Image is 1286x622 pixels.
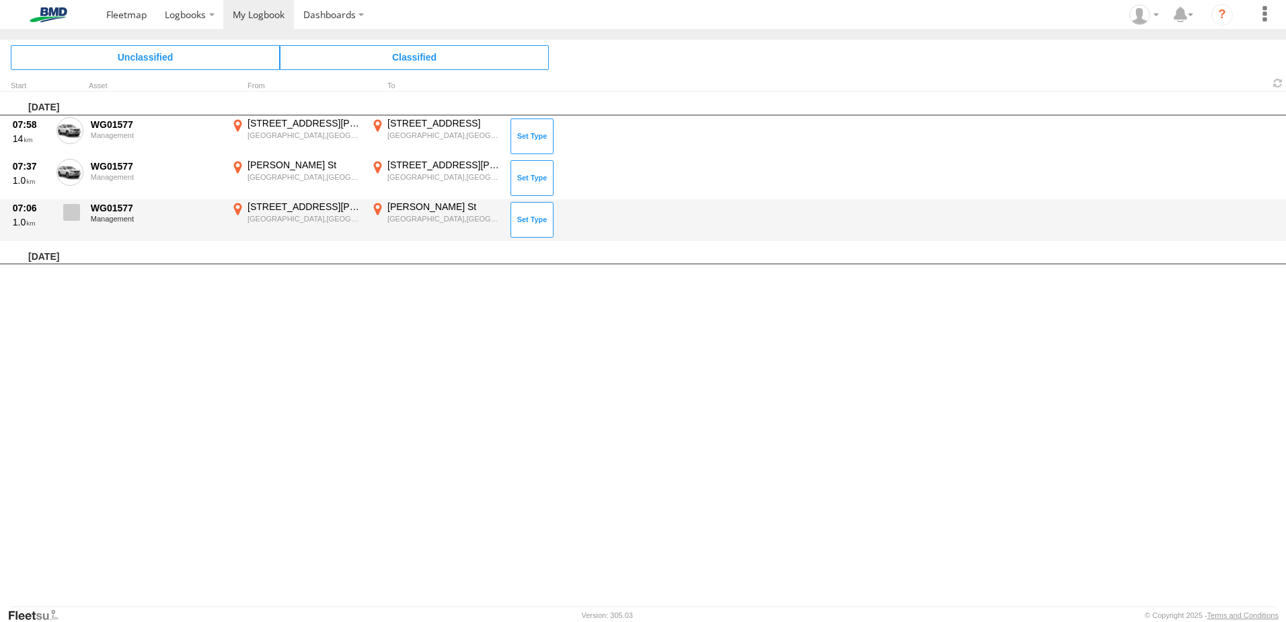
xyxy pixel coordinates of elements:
[91,202,221,214] div: WG01577
[11,83,51,90] div: Click to Sort
[510,202,554,237] button: Click to Set
[248,117,361,129] div: [STREET_ADDRESS][PERSON_NAME]
[13,7,83,22] img: bmd-logo.svg
[229,117,363,156] label: Click to View Event Location
[248,172,361,182] div: [GEOGRAPHIC_DATA],[GEOGRAPHIC_DATA]
[248,159,361,171] div: [PERSON_NAME] St
[248,131,361,140] div: [GEOGRAPHIC_DATA],[GEOGRAPHIC_DATA]
[387,131,501,140] div: [GEOGRAPHIC_DATA],[GEOGRAPHIC_DATA]
[229,201,363,240] label: Click to View Event Location
[13,202,49,214] div: 07:06
[510,160,554,195] button: Click to Set
[229,159,363,198] label: Click to View Event Location
[369,201,503,240] label: Click to View Event Location
[13,133,49,145] div: 14
[387,201,501,213] div: [PERSON_NAME] St
[387,117,501,129] div: [STREET_ADDRESS]
[89,83,223,90] div: Asset
[369,117,503,156] label: Click to View Event Location
[91,118,221,131] div: WG01577
[387,214,501,223] div: [GEOGRAPHIC_DATA],[GEOGRAPHIC_DATA]
[248,214,361,223] div: [GEOGRAPHIC_DATA],[GEOGRAPHIC_DATA]
[369,159,503,198] label: Click to View Event Location
[248,201,361,213] div: [STREET_ADDRESS][PERSON_NAME]
[13,118,49,131] div: 07:58
[510,118,554,153] button: Click to Set
[1125,5,1164,25] div: Justine Paragreen
[229,83,363,90] div: From
[11,45,280,69] span: Click to view Unclassified Trips
[280,45,549,69] span: Click to view Classified Trips
[91,131,221,139] div: Management
[13,216,49,228] div: 1.0
[91,173,221,181] div: Management
[387,172,501,182] div: [GEOGRAPHIC_DATA],[GEOGRAPHIC_DATA]
[582,611,633,619] div: Version: 305.03
[13,160,49,172] div: 07:37
[1270,77,1286,90] span: Refresh
[1145,611,1279,619] div: © Copyright 2025 -
[369,83,503,90] div: To
[13,174,49,186] div: 1.0
[1211,4,1233,26] i: ?
[91,160,221,172] div: WG01577
[1207,611,1279,619] a: Terms and Conditions
[7,609,69,622] a: Visit our Website
[91,215,221,223] div: Management
[387,159,501,171] div: [STREET_ADDRESS][PERSON_NAME]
